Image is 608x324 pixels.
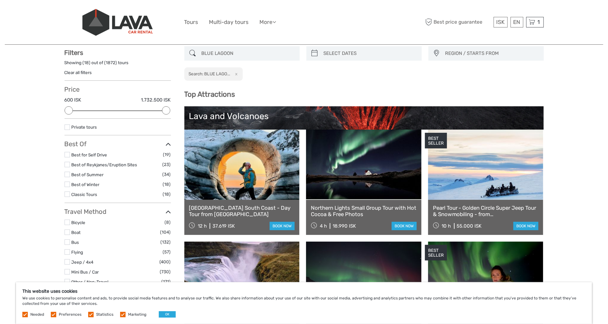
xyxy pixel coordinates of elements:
[72,162,137,167] a: Best of Reykjanes/Eruption Sites
[212,223,235,229] div: 37.619 ISK
[442,223,451,229] span: 10 h
[189,205,295,218] a: [GEOGRAPHIC_DATA] South Coast - Day Tour from [GEOGRAPHIC_DATA]
[161,238,171,246] span: (132)
[72,269,99,275] a: Mini Bus / Car
[496,19,505,25] span: ISK
[72,172,104,177] a: Best of Summer
[72,279,109,284] a: Other / Non-Travel
[65,60,171,70] div: Showing ( ) out of ( ) tours
[425,133,447,149] div: BEST SELLER
[231,71,240,77] button: x
[65,97,81,103] label: 600 ISK
[141,97,171,103] label: 1.732.500 ISK
[22,289,586,294] h5: This website uses cookies
[189,111,539,156] a: Lava and Volcanoes
[163,161,171,168] span: (23)
[270,222,295,230] a: book now
[163,191,171,198] span: (18)
[72,192,97,197] a: Classic Tours
[425,245,447,261] div: BEST SELLER
[72,240,79,245] a: Bus
[30,312,44,317] label: Needed
[163,151,171,158] span: (19)
[72,220,86,225] a: Bicycle
[184,90,235,99] b: Top Attractions
[537,19,541,25] span: 1
[65,86,171,93] h3: Price
[96,312,113,317] label: Statistics
[65,140,171,148] h3: Best Of
[392,222,417,230] a: book now
[443,48,541,59] button: REGION / STARTS FROM
[72,152,107,157] a: Best for Self Drive
[184,18,198,27] a: Tours
[199,48,296,59] input: SEARCH
[160,229,171,236] span: (104)
[162,278,171,285] span: (171)
[72,182,100,187] a: Best of Winter
[160,268,171,275] span: (730)
[82,9,153,36] img: 523-13fdf7b0-e410-4b32-8dc9-7907fc8d33f7_logo_big.jpg
[72,260,94,265] a: Jeep / 4x4
[160,258,171,266] span: (400)
[424,17,492,27] span: Best price guarantee
[65,208,171,215] h3: Travel Method
[73,10,81,18] button: Open LiveChat chat widget
[198,223,207,229] span: 12 h
[16,282,592,324] div: We use cookies to personalise content and ads, to provide social media features and to analyse ou...
[106,60,116,66] label: 1872
[65,49,83,57] strong: Filters
[65,70,92,75] a: Clear all filters
[513,222,538,230] a: book now
[59,312,81,317] label: Preferences
[320,223,327,229] span: 4 h
[163,171,171,178] span: (34)
[72,124,97,130] a: Private tours
[9,11,72,16] p: We're away right now. Please check back later!
[311,205,417,218] a: Northern Lights Small Group Tour with Hot Cocoa & Free Photos
[260,18,276,27] a: More
[209,18,249,27] a: Multi-day tours
[165,219,171,226] span: (8)
[72,230,81,235] a: Boat
[333,223,356,229] div: 18.990 ISK
[457,223,482,229] div: 55.000 ISK
[189,111,539,121] div: Lava and Volcanoes
[433,205,539,218] a: Pearl Tour - Golden Circle Super Jeep Tour & Snowmobiling - from [GEOGRAPHIC_DATA]
[189,71,230,76] h2: Search: BLUE LAGO...
[159,311,176,318] button: OK
[321,48,419,59] input: SELECT DATES
[163,181,171,188] span: (18)
[84,60,89,66] label: 18
[163,248,171,256] span: (57)
[72,250,83,255] a: Flying
[511,17,523,27] div: EN
[128,312,146,317] label: Marketing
